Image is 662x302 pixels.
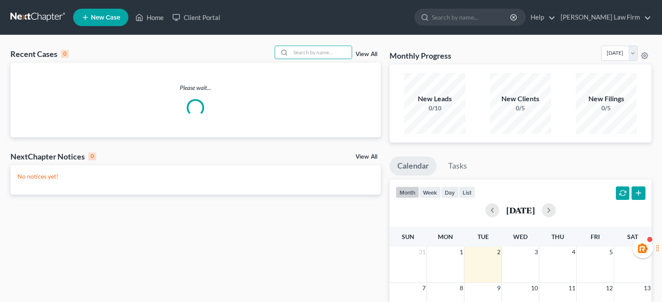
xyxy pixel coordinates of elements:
span: 2 [496,247,501,257]
div: 0/10 [404,104,465,113]
input: Search by name... [291,46,352,59]
a: Calendar [390,156,437,176]
h2: [DATE] [506,206,535,215]
p: No notices yet! [17,172,374,181]
span: 7 [421,283,427,293]
a: Home [131,10,168,25]
a: Help [526,10,555,25]
input: Search by name... [432,9,511,25]
span: 5 [608,247,614,257]
div: NextChapter Notices [10,151,96,162]
button: week [419,186,441,198]
span: 10 [530,283,539,293]
span: 8 [459,283,464,293]
span: 1 [459,247,464,257]
span: Wed [513,233,528,240]
div: 0 [88,153,96,160]
div: Recent Cases [10,49,69,59]
div: New Leads [404,94,465,104]
button: month [396,186,419,198]
span: 9 [496,283,501,293]
a: Tasks [440,156,475,176]
span: 3 [534,247,539,257]
p: Please wait... [10,83,381,92]
div: 0/5 [490,104,551,113]
span: 31 [418,247,427,257]
a: Client Portal [168,10,225,25]
a: [PERSON_NAME] Law Firm [556,10,651,25]
div: 0/5 [576,104,637,113]
button: day [441,186,459,198]
span: New Case [91,14,120,21]
div: 0 [61,50,69,58]
span: Fri [591,233,600,240]
button: list [459,186,475,198]
span: 12 [605,283,614,293]
span: Sun [402,233,414,240]
a: View All [356,154,377,160]
h3: Monthly Progress [390,50,451,61]
div: New Filings [576,94,637,104]
div: New Clients [490,94,551,104]
a: View All [356,51,377,57]
span: Thu [551,233,564,240]
span: 4 [571,247,576,257]
span: Mon [438,233,453,240]
span: Tue [477,233,489,240]
span: Sat [627,233,638,240]
span: 13 [643,283,652,293]
span: 11 [568,283,576,293]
